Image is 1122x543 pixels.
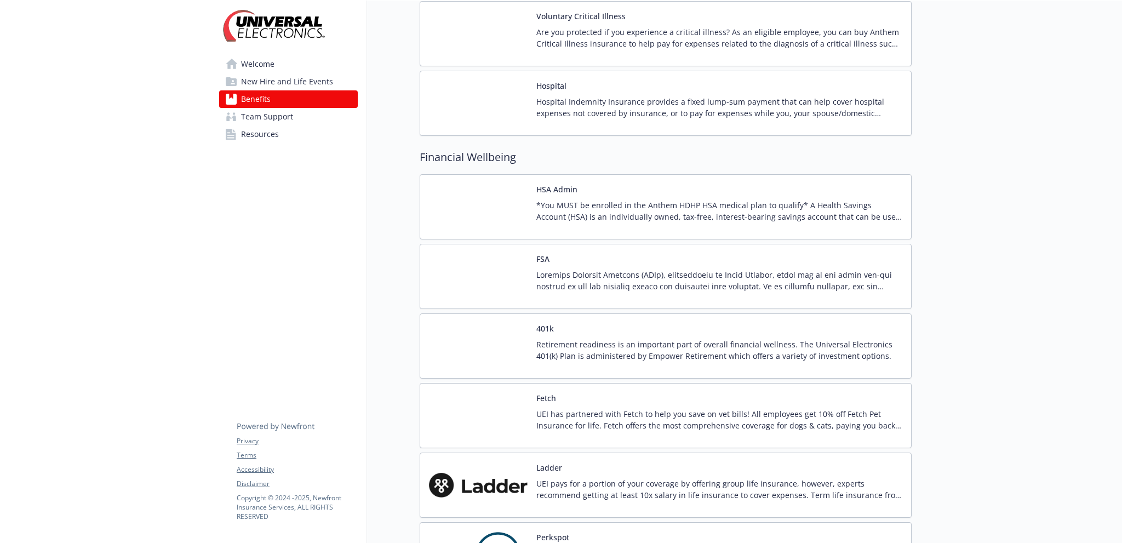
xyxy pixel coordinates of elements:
span: Team Support [241,108,293,125]
a: New Hire and Life Events [219,73,358,90]
img: Anthem Blue Cross carrier logo [429,10,528,57]
h2: Financial Wellbeing [420,149,912,165]
button: Fetch [536,392,556,404]
button: Voluntary Critical Illness [536,10,626,22]
a: Welcome [219,55,358,73]
img: Ladder carrier logo [429,462,528,508]
button: FSA [536,253,549,265]
a: Team Support [219,108,358,125]
p: Hospital Indemnity Insurance provides a fixed lump-sum payment that can help cover hospital expen... [536,96,902,119]
a: Resources [219,125,358,143]
img: Anthem Blue Cross carrier logo [429,80,528,127]
a: Accessibility [237,465,357,475]
a: Benefits [219,90,358,108]
img: Fetch, Inc. carrier logo [429,392,528,439]
button: HSA Admin [536,184,577,195]
button: 401k [536,323,554,334]
p: UEI pays for a portion of your coverage by offering group life insurance, however, experts recomm... [536,478,902,501]
p: Retirement readiness is an important part of overall financial wellness. The Universal Electronic... [536,339,902,362]
span: Welcome [241,55,274,73]
a: Disclaimer [237,479,357,489]
span: New Hire and Life Events [241,73,333,90]
img: Health Equity carrier logo [429,253,528,300]
button: Perkspot [536,531,569,543]
a: Terms [237,450,357,460]
p: Copyright © 2024 - 2025 , Newfront Insurance Services, ALL RIGHTS RESERVED [237,493,357,521]
a: Privacy [237,436,357,446]
p: UEI has partnered with Fetch to help you save on vet bills! All employees get 10% off Fetch Pet I... [536,408,902,431]
img: Health Equity carrier logo [429,184,528,230]
p: *You MUST be enrolled in the Anthem HDHP HSA medical plan to qualify* A Health Savings Account (H... [536,199,902,222]
button: Hospital [536,80,566,92]
button: Ladder [536,462,562,473]
span: Resources [241,125,279,143]
p: Are you protected if you experience a critical illness? As an eligible employee, you can buy Anth... [536,26,902,49]
span: Benefits [241,90,271,108]
img: Empower Retirement carrier logo [429,323,528,369]
p: Loremips Dolorsit Ametcons (ADIp), elitseddoeiu te Incid Utlabor, etdol mag al eni admin ven-qui ... [536,269,902,292]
